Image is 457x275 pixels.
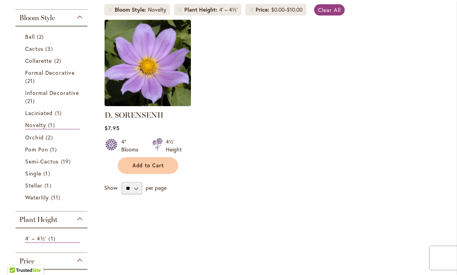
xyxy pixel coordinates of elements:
[25,193,80,201] a: Waterlily 11
[55,109,64,117] span: 1
[271,6,302,14] div: -
[25,45,43,52] span: Cactus
[104,184,117,191] span: Show
[25,57,80,65] a: Collarette 2
[148,6,166,14] div: Novelty
[25,194,49,201] span: Waterlily
[25,133,80,141] a: Orchid 2
[19,14,55,22] span: Bloom Style
[105,100,191,108] a: D. SORENSENII
[50,145,58,153] span: 1
[25,169,80,177] a: Single 1
[256,6,271,14] span: Price
[25,69,75,76] span: Formal Decorative
[48,121,57,129] span: 1
[25,89,80,105] a: Informal Decorative 21
[178,7,182,12] a: Remove Plant Height 4' – 4½'
[25,109,53,117] span: Laciniated
[105,110,163,120] a: D. SORENSENII
[25,57,52,64] span: Collarette
[314,4,345,15] a: Clear All
[25,121,46,129] span: Novelty
[61,157,73,165] span: 19
[166,138,182,153] div: 4½' Height
[25,157,80,165] a: Semi-Cactus 19
[25,89,79,96] span: Informal Decorative
[25,45,80,53] a: Cactus 3
[48,234,57,242] span: 1
[25,146,48,153] span: Pom Pon
[45,181,53,189] span: 1
[121,138,143,153] div: 4" Blooms
[6,247,27,269] iframe: Launch Accessibility Center
[25,182,43,189] span: Stellar
[25,234,80,243] a: 4' – 4½' 1
[105,124,120,132] span: $7.95
[25,158,59,165] span: Semi-Cactus
[25,121,80,129] a: Novelty 1
[46,133,55,141] span: 2
[108,7,113,12] a: Remove Bloom Style Novelty
[184,6,219,14] span: Plant Height
[25,170,41,177] span: Single
[45,45,55,53] span: 3
[25,77,37,85] span: 21
[25,134,44,141] span: Orchid
[25,145,80,153] a: Pom Pon 1
[132,162,164,169] span: Add to Cart
[43,169,52,177] span: 1
[25,33,80,41] a: Ball 2
[37,33,46,41] span: 2
[271,6,285,13] span: $0.00
[287,6,302,13] span: $10.00
[54,57,63,65] span: 2
[25,33,35,40] span: Ball
[249,7,254,12] a: Remove Price $0.00 - $10.00
[118,157,178,174] button: Add to Cart
[105,20,191,106] img: D. SORENSENII
[318,6,341,14] span: Clear All
[19,215,57,224] span: Plant Height
[25,235,46,242] span: 4' – 4½'
[115,6,148,14] span: Bloom Style
[51,193,62,201] span: 11
[25,109,80,117] a: Laciniated 1
[146,184,167,191] span: per page
[25,69,80,85] a: Formal Decorative 21
[25,181,80,189] a: Stellar 1
[219,6,237,14] div: 4' – 4½'
[25,97,37,105] span: 21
